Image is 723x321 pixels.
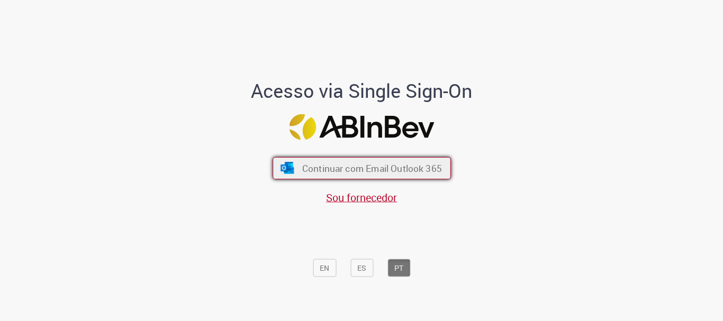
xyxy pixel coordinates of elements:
a: Sou fornecedor [326,190,397,205]
button: ícone Azure/Microsoft 360 Continuar com Email Outlook 365 [273,157,451,179]
button: ES [350,259,373,277]
span: Continuar com Email Outlook 365 [302,162,441,175]
h1: Acesso via Single Sign-On [215,80,509,102]
button: PT [387,259,410,277]
button: EN [313,259,336,277]
img: ícone Azure/Microsoft 360 [279,162,295,174]
img: Logo ABInBev [289,114,434,140]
